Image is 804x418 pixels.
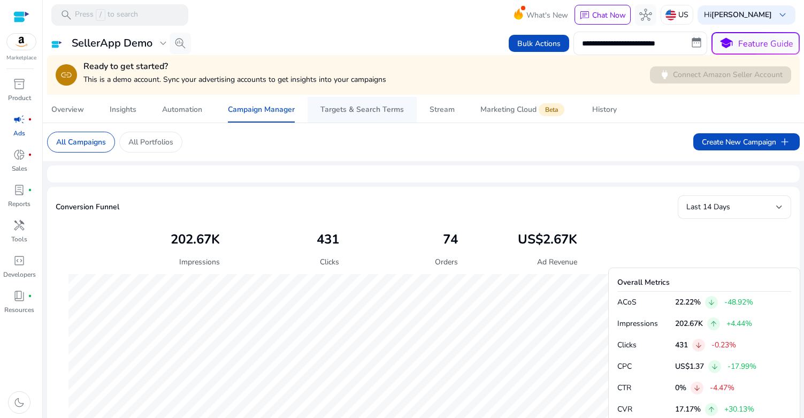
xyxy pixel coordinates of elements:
[579,10,590,21] span: chat
[28,117,32,121] span: fiber_manual_record
[709,320,718,328] span: arrow_upward
[96,9,105,21] span: /
[480,105,566,114] div: Marketing Cloud
[710,362,719,371] span: arrow_downward
[617,339,671,351] p: Clicks
[517,38,561,49] span: Bulk Actions
[56,203,119,212] h5: Conversion Funnel
[12,164,27,173] p: Sales
[13,396,26,409] span: dark_mode
[3,270,36,279] p: Developers
[162,106,202,113] div: Automation
[443,232,458,247] h2: 74
[8,199,30,209] p: Reports
[617,277,791,288] p: Overall Metrics
[639,9,652,21] span: hub
[8,93,31,103] p: Product
[711,10,772,20] b: [PERSON_NAME]
[694,341,703,349] span: arrow_downward
[617,382,671,393] p: CTR
[537,256,577,268] p: Ad Revenue
[83,62,386,72] h4: Ready to get started?
[13,78,26,90] span: inventory_2
[13,290,26,302] span: book_4
[320,106,404,113] div: Targets & Search Terms
[13,113,26,126] span: campaign
[693,384,701,392] span: arrow_downward
[724,297,753,308] p: -48.92%
[778,135,791,148] span: add
[592,10,626,20] p: Chat Now
[724,404,754,415] p: +30.13%
[617,318,671,329] p: Impressions
[518,232,577,247] h2: US$2.67K
[704,11,772,19] p: Hi
[110,106,136,113] div: Insights
[228,106,295,113] div: Campaign Manager
[675,382,686,393] p: 0%
[60,69,73,81] span: link
[56,136,106,148] p: All Campaigns
[13,148,26,161] span: donut_small
[509,35,569,52] button: Bulk Actions
[179,256,220,268] p: Impressions
[728,361,756,372] p: -17.99%
[170,33,191,54] button: search_insights
[28,294,32,298] span: fiber_manual_record
[28,188,32,192] span: fiber_manual_record
[539,103,564,116] span: Beta
[320,256,339,268] p: Clicks
[13,184,26,196] span: lab_profile
[675,297,701,308] p: 22.22%
[675,404,701,415] p: 17.17%
[11,234,27,244] p: Tools
[60,9,73,21] span: search
[28,153,32,157] span: fiber_manual_record
[726,318,752,329] p: +4.44%
[174,37,187,50] span: search_insights
[678,5,688,24] p: US
[317,232,339,247] h2: 431
[707,298,716,307] span: arrow_downward
[157,37,170,50] span: expand_more
[75,9,138,21] p: Press to search
[526,6,568,25] span: What's New
[617,297,671,308] p: ACoS
[675,318,703,329] p: 202.67K
[635,4,656,26] button: hub
[675,361,704,372] p: US$1.37
[776,9,789,21] span: keyboard_arrow_down
[13,254,26,267] span: code_blocks
[710,382,734,393] p: -4.47%
[7,34,36,50] img: amazon.svg
[6,54,36,62] p: Marketplace
[592,106,617,113] div: History
[738,37,793,50] p: Feature Guide
[171,232,220,247] h2: 202.67K
[711,32,800,55] button: schoolFeature Guide
[665,10,676,20] img: us.svg
[675,339,688,351] p: 431
[693,133,800,150] button: Create New Campaignadd
[51,106,84,113] div: Overview
[435,256,458,268] p: Orders
[686,202,730,212] span: Last 14 Days
[617,361,671,372] p: CPC
[13,128,25,138] p: Ads
[617,404,671,415] p: CVR
[575,5,631,25] button: chatChat Now
[4,305,34,315] p: Resources
[702,135,791,148] span: Create New Campaign
[83,74,386,85] p: This is a demo account. Sync your advertising accounts to get insights into your campaigns
[711,339,736,351] p: -0.23%
[13,219,26,232] span: handyman
[707,405,716,414] span: arrow_upward
[128,136,173,148] p: All Portfolios
[72,37,152,50] h3: SellerApp Demo
[430,106,455,113] div: Stream
[718,36,734,51] span: school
